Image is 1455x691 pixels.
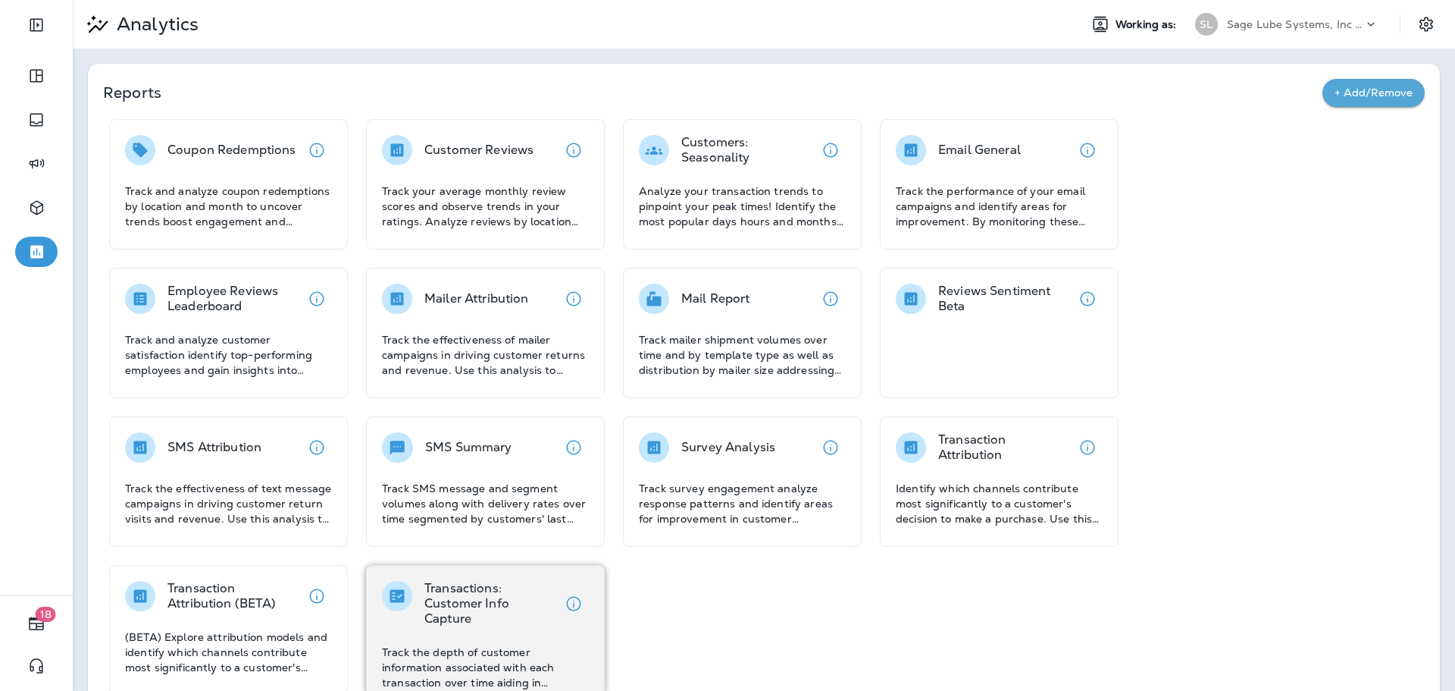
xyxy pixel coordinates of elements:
[938,143,1021,158] p: Email General
[681,440,775,455] p: Survey Analysis
[896,481,1103,526] p: Identify which channels contribute most significantly to a customer's decision to make a purchase...
[15,10,58,40] button: Expand Sidebar
[639,184,846,229] p: Analyze your transaction trends to pinpoint your peak times! Identify the most popular days hours...
[103,82,1322,103] p: Reports
[302,284,332,314] button: View details
[559,284,589,314] button: View details
[681,291,750,306] p: Mail Report
[559,589,589,619] button: View details
[425,440,512,455] p: SMS Summary
[896,184,1103,229] p: Track the performance of your email campaigns and identify areas for improvement. By monitoring t...
[815,135,846,165] button: View details
[15,608,58,639] button: 18
[382,645,589,690] p: Track the depth of customer information associated with each transaction over time aiding in asse...
[1072,135,1103,165] button: View details
[1413,11,1440,38] button: Settings
[125,481,332,526] p: Track the effectiveness of text message campaigns in driving customer return visits and revenue. ...
[125,184,332,229] p: Track and analyze coupon redemptions by location and month to uncover trends boost engagement and...
[938,284,1072,314] p: Reviews Sentiment Beta
[167,581,302,611] p: Transaction Attribution (BETA)
[424,143,533,158] p: Customer Reviews
[681,135,815,165] p: Customers: Seasonality
[125,332,332,378] p: Track and analyze customer satisfaction identify top-performing employees and gain insights into ...
[1072,284,1103,314] button: View details
[1195,13,1218,36] div: SL
[424,581,559,627] p: Transactions: Customer Info Capture
[302,135,332,165] button: View details
[382,481,589,526] p: Track SMS message and segment volumes along with delivery rates over time segmented by customers'...
[382,184,589,229] p: Track your average monthly review scores and observe trends in your ratings. Analyze reviews by l...
[1072,432,1103,463] button: View details
[167,143,296,158] p: Coupon Redemptions
[36,607,56,622] span: 18
[424,291,529,306] p: Mailer Attribution
[167,440,261,455] p: SMS Attribution
[382,332,589,378] p: Track the effectiveness of mailer campaigns in driving customer returns and revenue. Use this ana...
[167,284,302,314] p: Employee Reviews Leaderboard
[302,432,332,463] button: View details
[815,432,846,463] button: View details
[559,135,589,165] button: View details
[302,581,332,611] button: View details
[639,481,846,526] p: Track survey engagement analyze response patterns and identify areas for improvement in customer ...
[1322,79,1425,107] button: + Add/Remove
[815,284,846,314] button: View details
[1227,18,1363,30] p: Sage Lube Systems, Inc dba LOF Xpress Oil Change
[639,332,846,378] p: Track mailer shipment volumes over time and by template type as well as distribution by mailer si...
[559,432,589,463] button: View details
[111,13,199,36] p: Analytics
[125,630,332,675] p: (BETA) Explore attribution models and identify which channels contribute most significantly to a ...
[938,432,1072,463] p: Transaction Attribution
[1115,18,1180,31] span: Working as:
